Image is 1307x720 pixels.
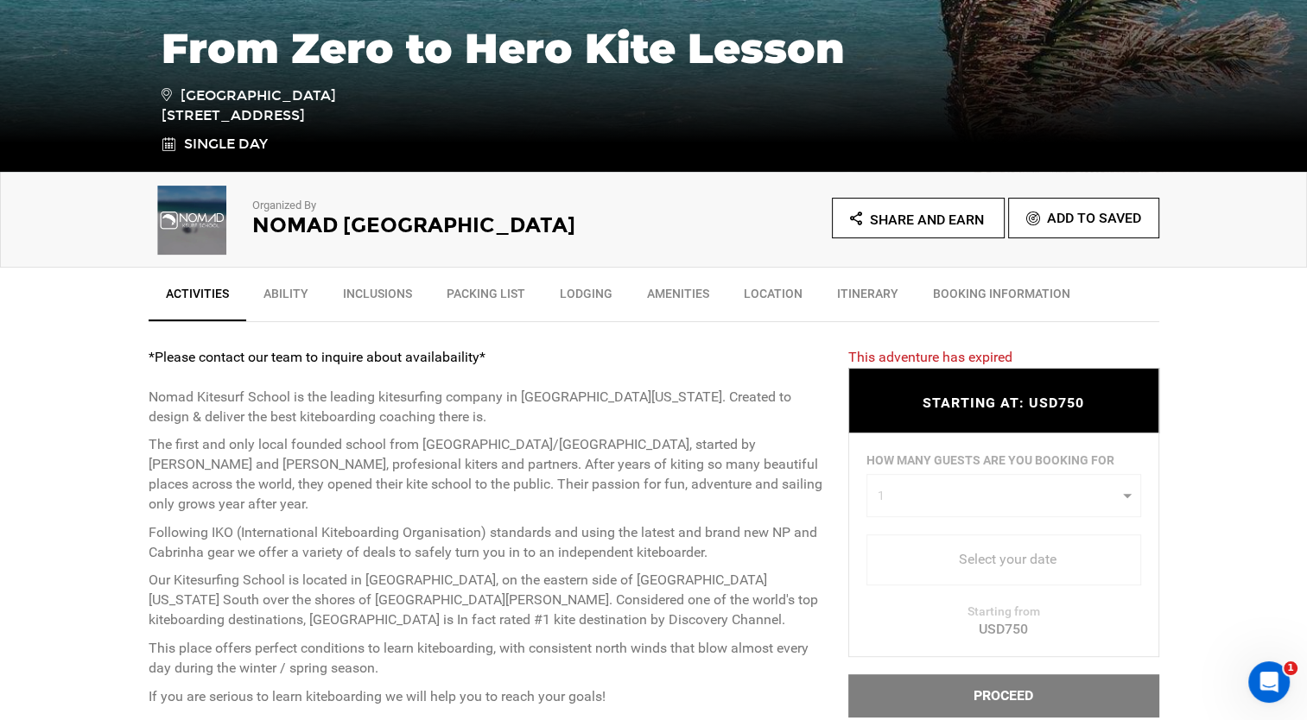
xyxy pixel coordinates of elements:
[630,276,726,319] a: Amenities
[149,687,822,707] p: If you are serious to learn kiteboarding we will help you to reach your goals!
[326,276,429,319] a: Inclusions
[848,349,1012,365] span: This adventure has expired
[149,571,822,630] p: Our Kitesurfing School is located in [GEOGRAPHIC_DATA], on the eastern side of [GEOGRAPHIC_DATA][...
[149,435,822,514] p: The first and only local founded school from [GEOGRAPHIC_DATA]/[GEOGRAPHIC_DATA], started by [PER...
[870,212,984,228] span: Share and Earn
[923,395,1084,411] span: STARTING AT: USD750
[848,674,1159,717] button: PROCEED
[149,523,822,563] p: Following IKO (International Kiteboarding Organisation) standards and using the latest and brand ...
[162,25,1146,72] h1: From Zero to Hero Kite Lesson
[149,348,822,426] p: Nomad Kitesurf School is the leading kitesurfing company in [GEOGRAPHIC_DATA][US_STATE]. Created ...
[1284,661,1297,675] span: 1
[820,276,916,319] a: Itinerary
[162,85,408,126] span: [GEOGRAPHIC_DATA][STREET_ADDRESS]
[916,276,1088,319] a: BOOKING INFORMATION
[1047,210,1141,226] span: Add To Saved
[149,349,485,365] strong: *Please contact our team to inquire about availabaility*
[726,276,820,319] a: Location
[542,276,630,319] a: Lodging
[149,639,822,679] p: This place offers perfect conditions to learn kiteboarding, with consistent north winds that blow...
[246,276,326,319] a: Ability
[429,276,542,319] a: Packing List
[149,276,246,321] a: Activities
[184,136,268,152] span: Single Day
[149,186,235,255] img: 8013be839323157aa48efc280395c199.png
[252,214,606,237] h2: Nomad [GEOGRAPHIC_DATA]
[252,198,606,214] p: Organized By
[1248,661,1290,703] iframe: Intercom live chat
